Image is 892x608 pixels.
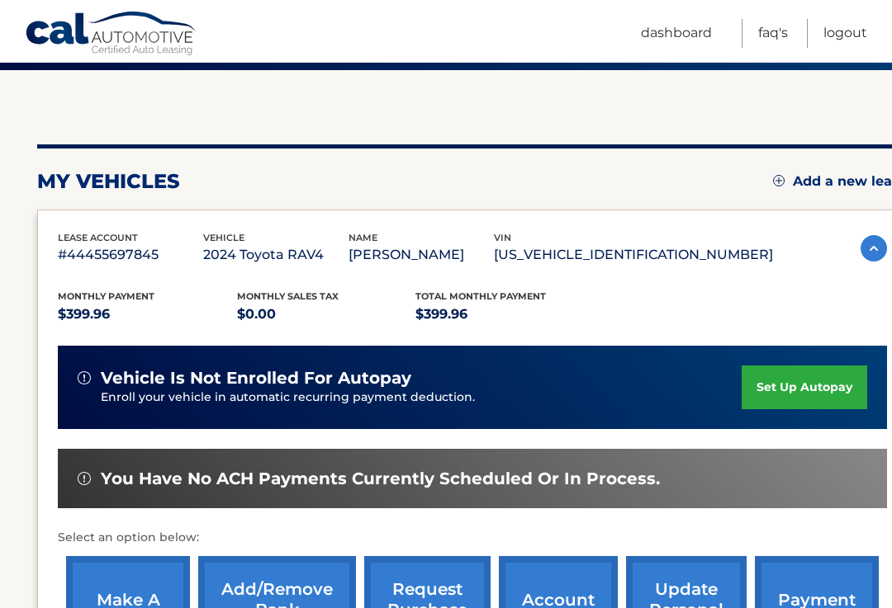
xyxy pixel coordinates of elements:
[237,290,339,302] span: Monthly sales Tax
[494,232,511,243] span: vin
[823,19,867,48] a: Logout
[58,290,154,302] span: Monthly Payment
[58,303,237,326] p: $399.96
[58,528,887,548] p: Select an option below:
[58,232,138,243] span: lease account
[641,19,712,48] a: Dashboard
[773,175,785,186] img: add.svg
[101,368,411,389] span: vehicle is not enrolled for autopay
[349,232,377,243] span: name
[58,243,203,266] p: #44455697845
[861,235,887,262] img: accordion-active.svg
[203,232,244,243] span: vehicle
[415,303,595,326] p: $399.96
[37,169,180,194] h2: my vehicles
[415,290,546,302] span: Total Monthly Payment
[237,303,416,326] p: $0.00
[203,243,349,266] p: 2024 Toyota RAV4
[101,469,660,489] span: You have no ACH payments currently scheduled or in process.
[78,371,91,384] img: alert-white.svg
[742,365,867,409] a: set up autopay
[25,11,198,59] a: Cal Automotive
[349,243,494,266] p: [PERSON_NAME]
[78,472,91,485] img: alert-white.svg
[494,243,773,266] p: [US_VEHICLE_IDENTIFICATION_NUMBER]
[758,19,788,48] a: FAQ's
[101,389,742,407] p: Enroll your vehicle in automatic recurring payment deduction.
